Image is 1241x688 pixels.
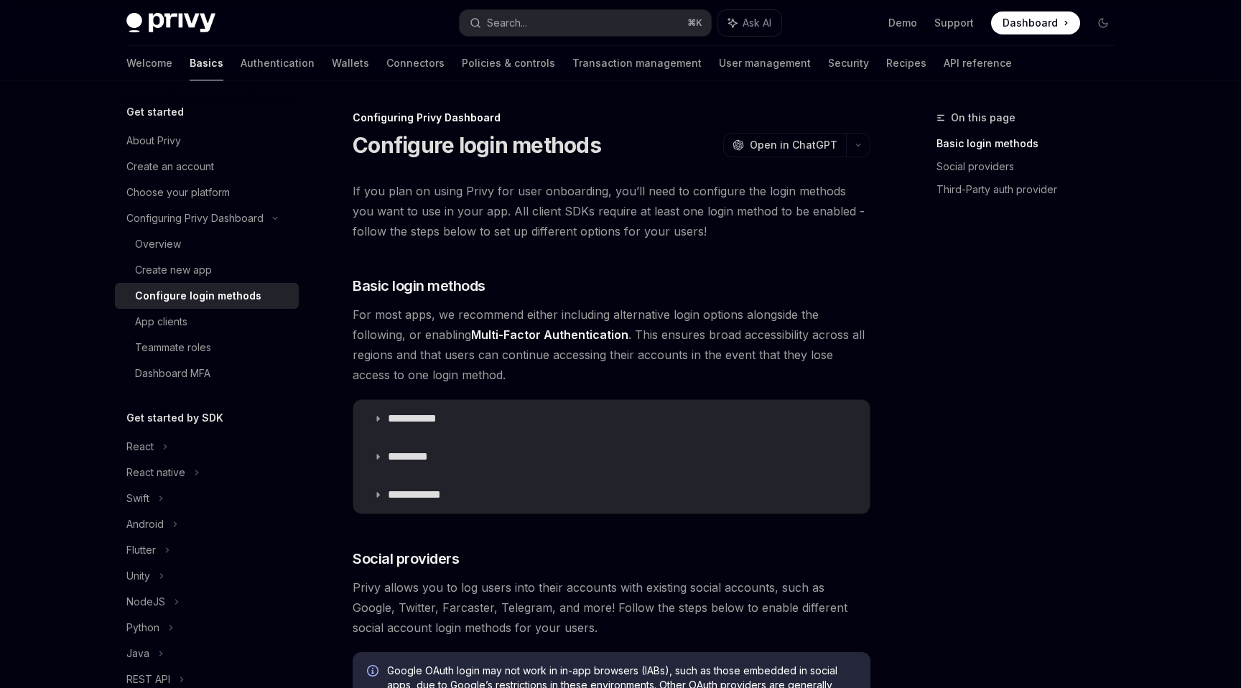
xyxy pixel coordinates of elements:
div: React [126,438,154,455]
div: Dashboard MFA [135,365,210,382]
div: React native [126,464,185,481]
button: Open in ChatGPT [723,133,846,157]
a: Basics [190,46,223,80]
a: Create new app [115,257,299,283]
span: Open in ChatGPT [750,138,837,152]
div: Teammate roles [135,339,211,356]
a: Choose your platform [115,180,299,205]
a: Recipes [886,46,926,80]
span: Social providers [353,549,459,569]
div: App clients [135,313,187,330]
div: NodeJS [126,593,165,610]
a: Third-Party auth provider [936,178,1126,201]
div: Overview [135,236,181,253]
a: Basic login methods [936,132,1126,155]
h5: Get started [126,103,184,121]
a: Policies & controls [462,46,555,80]
button: Toggle dark mode [1092,11,1115,34]
a: User management [719,46,811,80]
span: On this page [951,109,1015,126]
a: Wallets [332,46,369,80]
svg: Info [367,665,381,679]
a: Multi-Factor Authentication [471,327,628,343]
span: For most apps, we recommend either including alternative login options alongside the following, o... [353,305,870,385]
div: Configure login methods [135,287,261,305]
a: Configure login methods [115,283,299,309]
img: dark logo [126,13,215,33]
a: Support [934,16,974,30]
a: Create an account [115,154,299,180]
div: About Privy [126,132,181,149]
div: Swift [126,490,149,507]
h1: Configure login methods [353,132,601,158]
div: Configuring Privy Dashboard [126,210,264,227]
span: Ask AI [743,16,771,30]
div: Configuring Privy Dashboard [353,111,870,125]
a: Overview [115,231,299,257]
span: If you plan on using Privy for user onboarding, you’ll need to configure the login methods you wa... [353,181,870,241]
a: Connectors [386,46,445,80]
div: Create an account [126,158,214,175]
a: Transaction management [572,46,702,80]
a: Dashboard [991,11,1080,34]
div: Search... [487,14,527,32]
div: Create new app [135,261,212,279]
a: API reference [944,46,1012,80]
h5: Get started by SDK [126,409,223,427]
div: Java [126,645,149,662]
div: REST API [126,671,170,688]
button: Search...⌘K [460,10,711,36]
div: Choose your platform [126,184,230,201]
a: Social providers [936,155,1126,178]
a: About Privy [115,128,299,154]
span: Dashboard [1003,16,1058,30]
a: Security [828,46,869,80]
div: Unity [126,567,150,585]
a: App clients [115,309,299,335]
a: Dashboard MFA [115,361,299,386]
a: Teammate roles [115,335,299,361]
a: Authentication [241,46,315,80]
a: Welcome [126,46,172,80]
div: Android [126,516,164,533]
div: Python [126,619,159,636]
button: Ask AI [718,10,781,36]
span: ⌘ K [687,17,702,29]
span: Privy allows you to log users into their accounts with existing social accounts, such as Google, ... [353,577,870,638]
div: Flutter [126,541,156,559]
a: Demo [888,16,917,30]
span: Basic login methods [353,276,485,296]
